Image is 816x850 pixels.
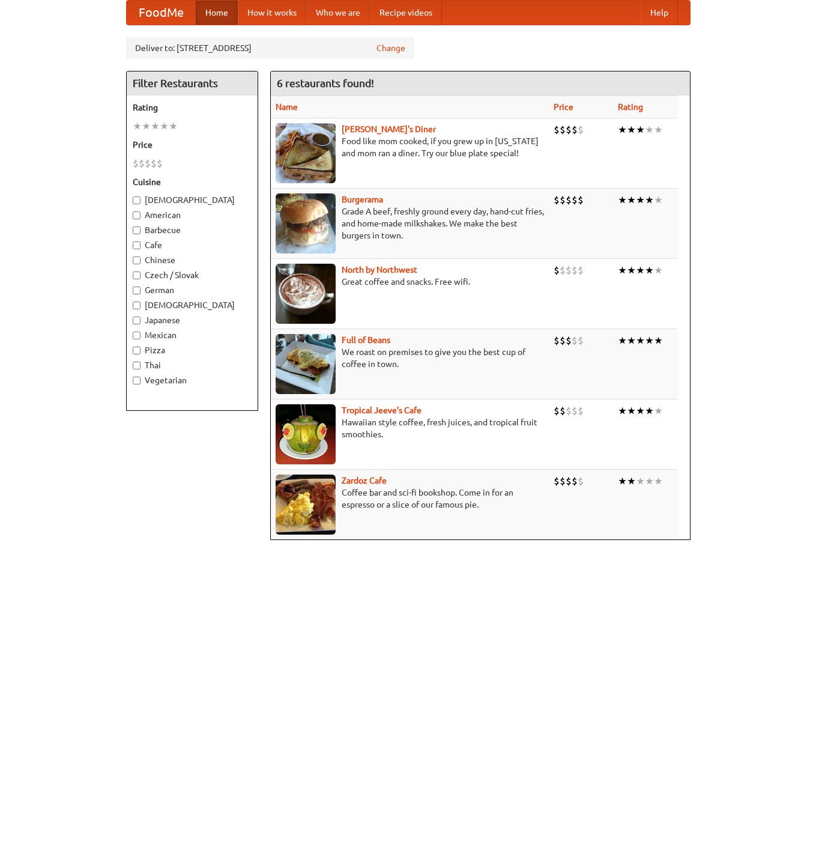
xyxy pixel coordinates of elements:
[645,193,654,207] li: ★
[618,102,643,112] a: Rating
[276,487,544,511] p: Coffee bar and sci-fi bookshop. Come in for an espresso or a slice of our famous pie.
[133,302,141,309] input: [DEMOGRAPHIC_DATA]
[627,404,636,417] li: ★
[277,77,374,89] ng-pluralize: 6 restaurants found!
[157,157,163,170] li: $
[618,475,627,488] li: ★
[133,329,252,341] label: Mexican
[554,102,573,112] a: Price
[276,135,544,159] p: Food like mom cooked, if you grew up in [US_STATE] and mom ran a diner. Try our blue plate special!
[276,264,336,324] img: north.jpg
[636,193,645,207] li: ★
[578,123,584,136] li: $
[133,317,141,324] input: Japanese
[578,475,584,488] li: $
[276,334,336,394] img: beans.jpg
[376,42,405,54] a: Change
[133,332,141,339] input: Mexican
[627,193,636,207] li: ★
[276,123,336,183] img: sallys.jpg
[578,193,584,207] li: $
[645,404,654,417] li: ★
[572,334,578,347] li: $
[566,475,572,488] li: $
[554,475,560,488] li: $
[133,272,141,279] input: Czech / Slovak
[133,347,141,354] input: Pizza
[578,404,584,417] li: $
[566,123,572,136] li: $
[572,193,578,207] li: $
[554,123,560,136] li: $
[276,404,336,464] img: jeeves.jpg
[342,476,387,485] b: Zardoz Cafe
[160,120,169,133] li: ★
[342,335,390,345] b: Full of Beans
[133,176,252,188] h5: Cuisine
[560,475,566,488] li: $
[133,287,141,294] input: German
[133,314,252,326] label: Japanese
[654,264,663,277] li: ★
[276,416,544,440] p: Hawaiian style coffee, fresh juices, and tropical fruit smoothies.
[645,475,654,488] li: ★
[618,123,627,136] li: ★
[306,1,370,25] a: Who we are
[618,264,627,277] li: ★
[654,123,663,136] li: ★
[370,1,442,25] a: Recipe videos
[560,264,566,277] li: $
[276,276,544,288] p: Great coffee and snacks. Free wifi.
[554,193,560,207] li: $
[572,264,578,277] li: $
[139,157,145,170] li: $
[566,404,572,417] li: $
[169,120,178,133] li: ★
[133,241,141,249] input: Cafe
[654,334,663,347] li: ★
[196,1,238,25] a: Home
[560,404,566,417] li: $
[133,377,141,384] input: Vegetarian
[133,120,142,133] li: ★
[342,195,383,204] a: Burgerama
[636,404,645,417] li: ★
[554,334,560,347] li: $
[618,404,627,417] li: ★
[133,284,252,296] label: German
[645,123,654,136] li: ★
[133,344,252,356] label: Pizza
[645,334,654,347] li: ★
[145,157,151,170] li: $
[133,196,141,204] input: [DEMOGRAPHIC_DATA]
[645,264,654,277] li: ★
[578,334,584,347] li: $
[133,139,252,151] h5: Price
[566,193,572,207] li: $
[654,193,663,207] li: ★
[133,374,252,386] label: Vegetarian
[133,211,141,219] input: American
[133,194,252,206] label: [DEMOGRAPHIC_DATA]
[636,264,645,277] li: ★
[151,157,157,170] li: $
[560,193,566,207] li: $
[572,123,578,136] li: $
[133,359,252,371] label: Thai
[641,1,678,25] a: Help
[276,346,544,370] p: We roast on premises to give you the best cup of coffee in town.
[133,226,141,234] input: Barbecue
[342,405,422,415] b: Tropical Jeeve's Cafe
[342,124,436,134] a: [PERSON_NAME]'s Diner
[127,1,196,25] a: FoodMe
[238,1,306,25] a: How it works
[133,224,252,236] label: Barbecue
[578,264,584,277] li: $
[276,193,336,253] img: burgerama.jpg
[572,475,578,488] li: $
[627,475,636,488] li: ★
[142,120,151,133] li: ★
[636,475,645,488] li: ★
[554,404,560,417] li: $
